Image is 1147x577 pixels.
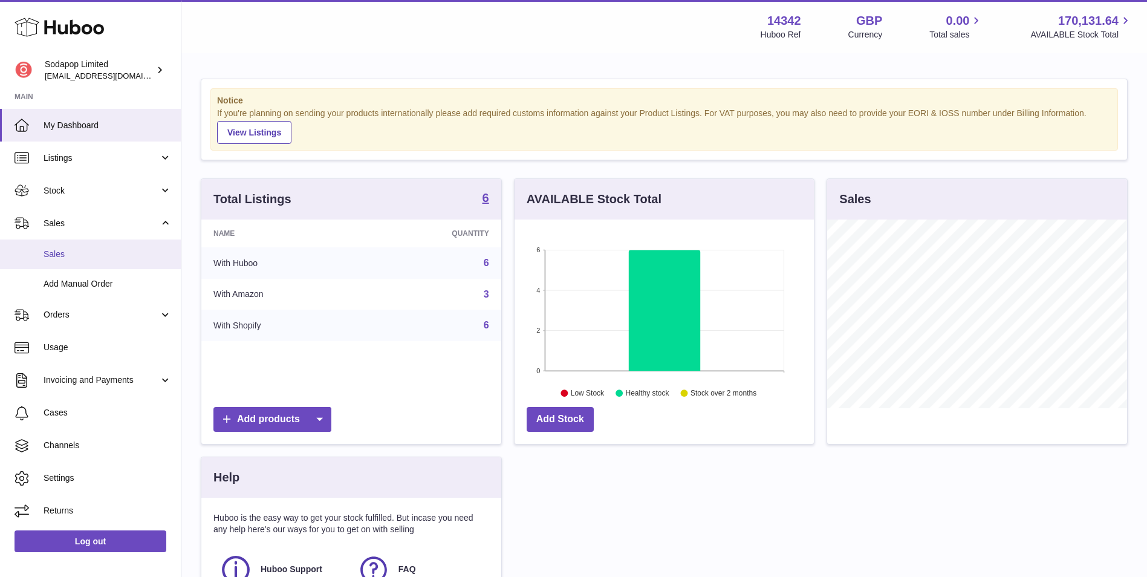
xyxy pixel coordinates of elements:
span: [EMAIL_ADDRESS][DOMAIN_NAME] [45,71,178,80]
h3: Help [213,469,239,486]
text: 2 [536,327,540,334]
a: 0.00 Total sales [929,13,983,41]
span: Channels [44,440,172,451]
span: Returns [44,505,172,517]
a: 6 [484,320,489,330]
h3: AVAILABLE Stock Total [527,191,661,207]
a: Add products [213,407,331,432]
span: Invoicing and Payments [44,374,159,386]
span: AVAILABLE Stock Total [1030,29,1132,41]
text: Stock over 2 months [690,389,756,397]
span: 170,131.64 [1058,13,1119,29]
span: Add Manual Order [44,278,172,290]
div: Currency [848,29,883,41]
span: FAQ [398,564,416,575]
span: Stock [44,185,159,197]
span: Huboo Support [261,564,322,575]
span: Total sales [929,29,983,41]
span: Settings [44,472,172,484]
td: With Shopify [201,310,365,341]
strong: 14342 [767,13,801,29]
span: Listings [44,152,159,164]
span: My Dashboard [44,120,172,131]
p: Huboo is the easy way to get your stock fulfilled. But incase you need any help here's our ways f... [213,512,489,535]
th: Quantity [365,220,501,247]
span: Sales [44,249,172,260]
div: Sodapop Limited [45,59,154,82]
text: 4 [536,287,540,294]
text: 6 [536,246,540,253]
strong: GBP [856,13,882,29]
th: Name [201,220,365,247]
td: With Amazon [201,279,365,310]
a: Add Stock [527,407,594,432]
span: Sales [44,218,159,229]
a: 6 [483,192,489,206]
h3: Sales [839,191,871,207]
td: With Huboo [201,247,365,279]
div: Huboo Ref [761,29,801,41]
div: If you're planning on sending your products internationally please add required customs informati... [217,108,1111,144]
a: 6 [484,258,489,268]
a: 170,131.64 AVAILABLE Stock Total [1030,13,1132,41]
strong: 6 [483,192,489,204]
text: Low Stock [571,389,605,397]
h3: Total Listings [213,191,291,207]
a: Log out [15,530,166,552]
span: Orders [44,309,159,321]
text: 0 [536,367,540,374]
text: Healthy stock [625,389,669,397]
strong: Notice [217,95,1111,106]
span: Usage [44,342,172,353]
span: Cases [44,407,172,419]
span: 0.00 [946,13,970,29]
img: internalAdmin-14342@internal.huboo.com [15,61,33,79]
a: 3 [484,289,489,299]
a: View Listings [217,121,291,144]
